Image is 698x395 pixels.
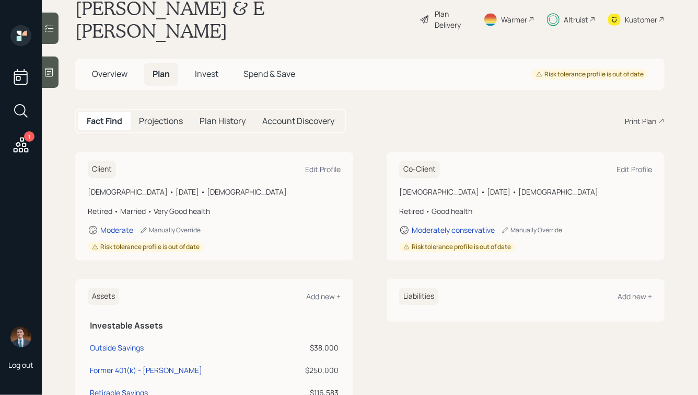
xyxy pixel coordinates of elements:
[399,186,652,197] div: [DEMOGRAPHIC_DATA] • [DATE] • [DEMOGRAPHIC_DATA]
[100,225,133,235] div: Moderate
[536,70,644,79] div: Risk tolerance profile is out of date
[92,68,127,80] span: Overview
[616,164,652,174] div: Edit Profile
[153,68,170,80] span: Plan
[435,8,471,30] div: Plan Delivery
[92,243,200,252] div: Risk tolerance profile is out of date
[412,225,495,235] div: Moderately conservative
[564,14,588,25] div: Altruist
[87,116,122,126] h5: Fact Find
[284,342,339,353] div: $38,000
[403,243,511,252] div: Risk tolerance profile is out of date
[88,186,341,197] div: [DEMOGRAPHIC_DATA] • [DATE] • [DEMOGRAPHIC_DATA]
[88,288,119,305] h6: Assets
[90,342,144,353] div: Outside Savings
[399,161,440,178] h6: Co-Client
[10,326,31,347] img: hunter_neumayer.jpg
[88,206,341,217] div: Retired • Married • Very Good health
[501,225,562,234] div: Manually Override
[139,116,183,126] h5: Projections
[399,288,438,305] h6: Liabilities
[243,68,295,80] span: Spend & Save
[24,131,34,142] div: 1
[625,116,656,127] div: Print Plan
[195,68,218,80] span: Invest
[88,161,116,178] h6: Client
[262,116,334,126] h5: Account Discovery
[625,14,657,25] div: Kustomer
[501,14,527,25] div: Warmer
[8,360,33,370] div: Log out
[200,116,246,126] h5: Plan History
[305,164,341,174] div: Edit Profile
[139,225,201,234] div: Manually Override
[306,291,341,301] div: Add new +
[618,291,652,301] div: Add new +
[90,365,202,376] div: Former 401(k) - [PERSON_NAME]
[90,321,339,331] h5: Investable Assets
[399,206,652,217] div: Retired • Good health
[284,365,339,376] div: $250,000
